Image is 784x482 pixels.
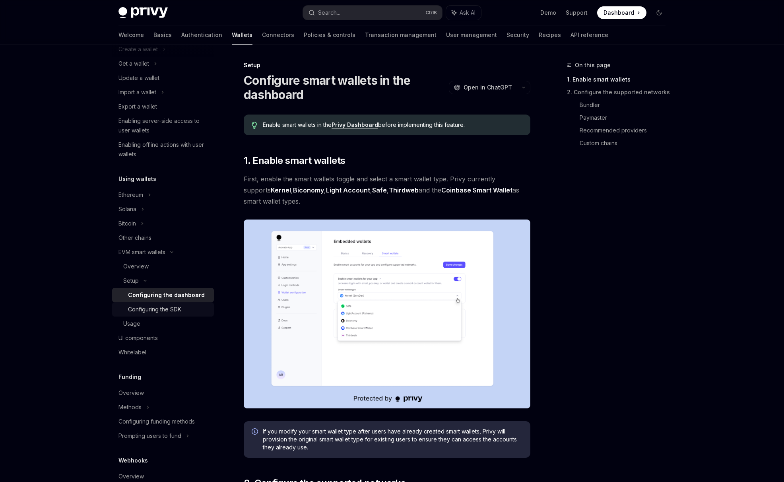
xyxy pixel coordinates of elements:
span: On this page [575,60,611,70]
a: Whitelabel [112,345,214,360]
h5: Funding [118,372,141,382]
a: Configuring funding methods [112,414,214,429]
div: EVM smart wallets [118,247,165,257]
img: dark logo [118,7,168,18]
span: If you modify your smart wallet type after users have already created smart wallets, Privy will p... [263,428,522,451]
svg: Info [252,428,260,436]
div: Search... [318,8,340,17]
div: Prompting users to fund [118,431,181,441]
h5: Webhooks [118,456,148,465]
a: Bundler [580,99,672,111]
span: Ctrl K [425,10,437,16]
a: Update a wallet [112,71,214,85]
div: Ethereum [118,190,143,200]
a: Policies & controls [304,25,355,45]
span: First, enable the smart wallets toggle and select a smart wallet type. Privy currently supports ,... [244,173,530,207]
button: Search...CtrlK [303,6,442,20]
img: Sample enable smart wallets [244,220,530,408]
h1: Configure smart wallets in the dashboard [244,73,446,102]
svg: Tip [252,122,257,129]
h5: Using wallets [118,174,156,184]
a: Wallets [232,25,252,45]
div: Import a wallet [118,87,156,97]
a: Configuring the dashboard [112,288,214,302]
a: Basics [153,25,172,45]
div: UI components [118,333,158,343]
a: Support [566,9,588,17]
div: Other chains [118,233,151,243]
a: Usage [112,317,214,331]
a: Authentication [181,25,222,45]
a: Thirdweb [389,186,419,194]
div: Overview [123,262,149,271]
span: Enable smart wallets in the before implementing this feature. [263,121,522,129]
a: User management [446,25,497,45]
a: Overview [112,386,214,400]
div: Methods [118,402,142,412]
div: Overview [118,388,144,398]
a: API reference [571,25,608,45]
a: Light Account [326,186,370,194]
a: Demo [540,9,556,17]
a: Other chains [112,231,214,245]
a: Paymaster [580,111,672,124]
span: Dashboard [604,9,634,17]
a: Transaction management [365,25,437,45]
div: Configuring the dashboard [128,290,205,300]
a: Custom chains [580,137,672,150]
a: Recommended providers [580,124,672,137]
button: Toggle dark mode [653,6,666,19]
div: Overview [118,472,144,481]
a: Kernel [271,186,291,194]
div: Configuring the SDK [128,305,181,314]
button: Ask AI [446,6,481,20]
a: Safe [372,186,387,194]
div: Enabling offline actions with user wallets [118,140,209,159]
div: Enabling server-side access to user wallets [118,116,209,135]
a: Privy Dashboard [332,121,378,128]
div: Get a wallet [118,59,149,68]
span: 1. Enable smart wallets [244,154,345,167]
div: Update a wallet [118,73,159,83]
div: Configuring funding methods [118,417,195,426]
div: Usage [123,319,140,328]
a: Coinbase Smart Wallet [441,186,512,194]
a: 1. Enable smart wallets [567,73,672,86]
div: Solana [118,204,136,214]
a: Overview [112,259,214,274]
div: Export a wallet [118,102,157,111]
div: Setup [244,61,530,69]
div: Whitelabel [118,348,146,357]
div: Setup [123,276,139,286]
div: Bitcoin [118,219,136,228]
a: Configuring the SDK [112,302,214,317]
a: Export a wallet [112,99,214,114]
span: Open in ChatGPT [464,84,512,91]
a: Dashboard [597,6,646,19]
a: Enabling offline actions with user wallets [112,138,214,161]
span: Ask AI [460,9,475,17]
a: Recipes [539,25,561,45]
a: 2. Configure the supported networks [567,86,672,99]
a: Connectors [262,25,294,45]
a: Security [506,25,529,45]
a: Enabling server-side access to user wallets [112,114,214,138]
a: Biconomy [293,186,324,194]
a: UI components [112,331,214,345]
button: Open in ChatGPT [449,81,517,94]
a: Welcome [118,25,144,45]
